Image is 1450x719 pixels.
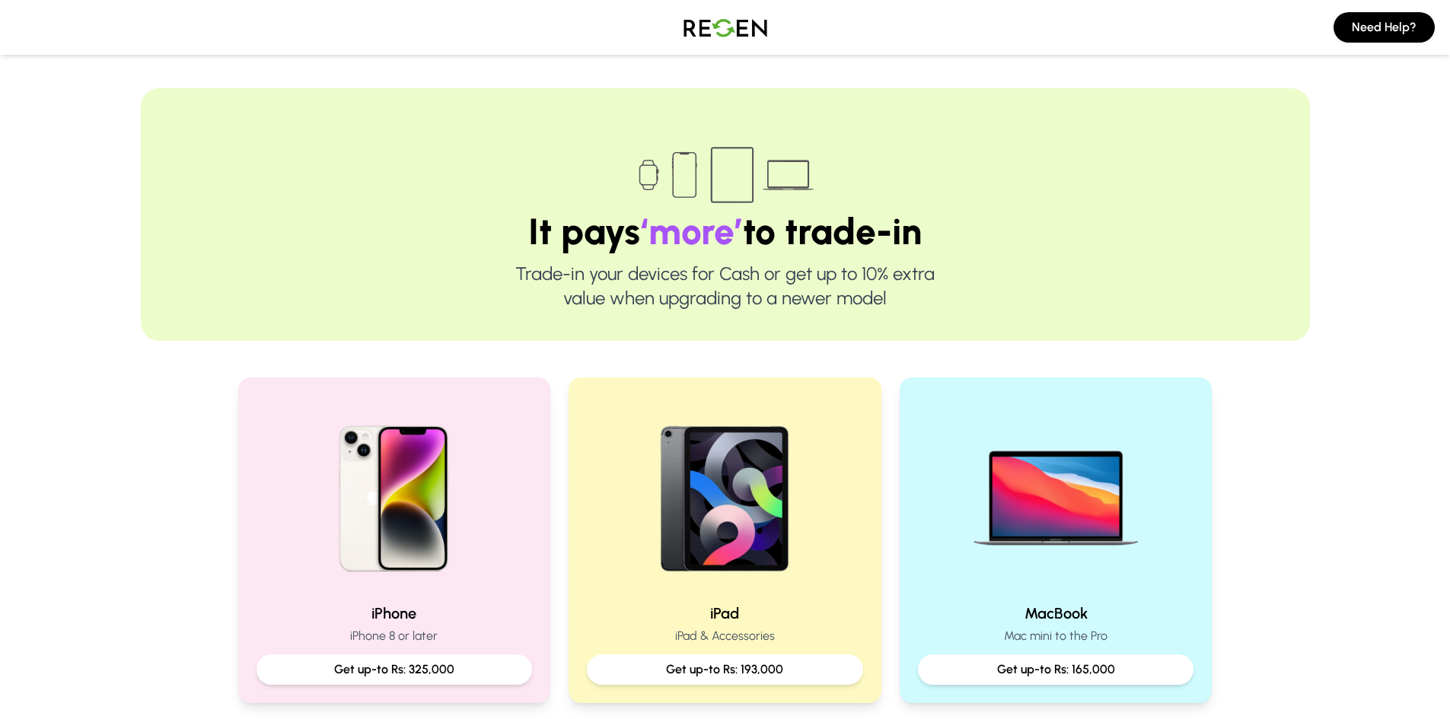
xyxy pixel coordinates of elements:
[190,213,1261,250] h1: It pays to trade-in
[958,396,1153,590] img: MacBook
[599,660,851,679] p: Get up-to Rs: 193,000
[627,396,822,590] img: iPad
[297,396,492,590] img: iPhone
[918,627,1194,645] p: Mac mini to the Pro
[1334,12,1435,43] button: Need Help?
[269,660,521,679] p: Get up-to Rs: 325,000
[587,627,863,645] p: iPad & Accessories
[587,603,863,624] h2: iPad
[190,262,1261,310] p: Trade-in your devices for Cash or get up to 10% extra value when upgrading to a newer model
[630,137,821,213] img: Trade-in devices
[257,627,533,645] p: iPhone 8 or later
[918,603,1194,624] h2: MacBook
[257,603,533,624] h2: iPhone
[672,6,779,49] img: Logo
[930,660,1182,679] p: Get up-to Rs: 165,000
[640,209,743,253] span: ‘more’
